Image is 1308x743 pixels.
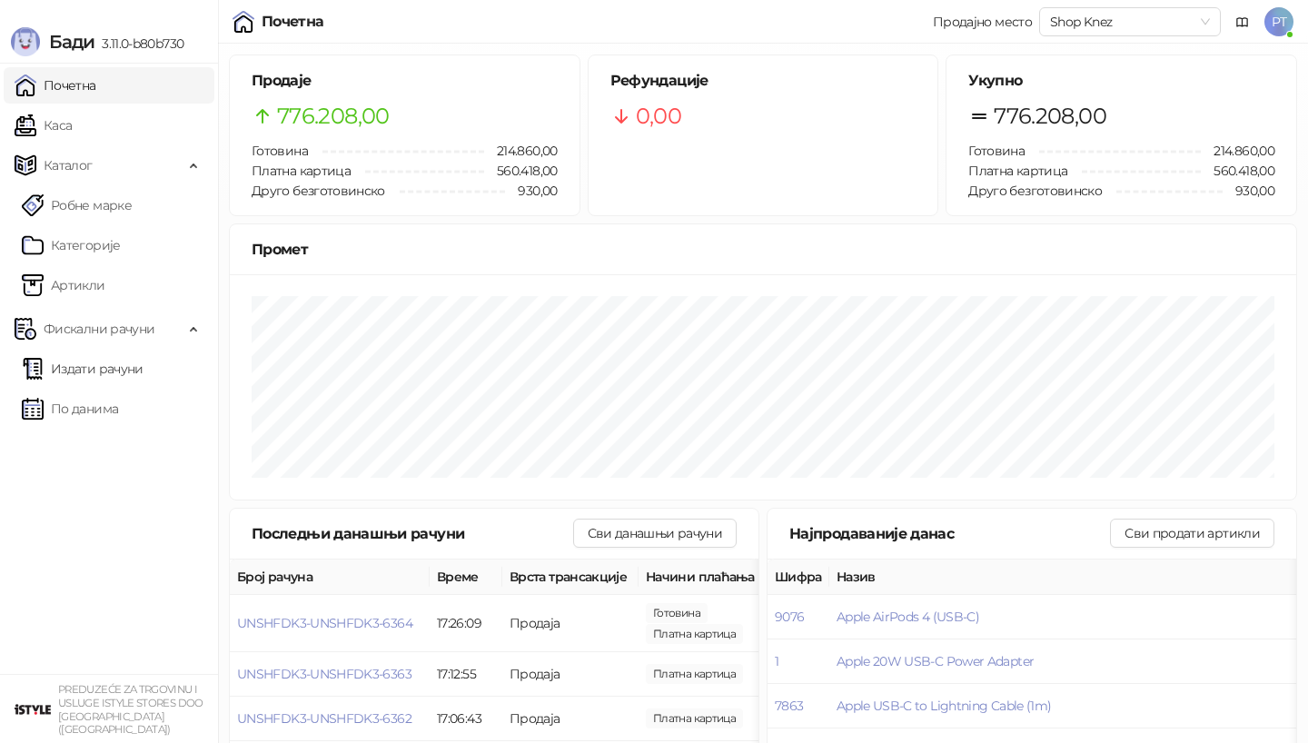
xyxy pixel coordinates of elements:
button: Apple 20W USB-C Power Adapter [837,653,1034,669]
span: 776.208,00 [277,99,390,134]
button: 7863 [775,698,803,714]
td: Продаја [502,652,639,697]
span: 560.418,00 [484,161,558,181]
div: Најпродаваније данас [789,522,1110,545]
span: 560.418,00 [1201,161,1274,181]
a: Каса [15,107,72,144]
a: Категорије [22,227,121,263]
td: 17:06:43 [430,697,502,741]
span: Платна картица [968,163,1067,179]
a: По данима [22,391,118,427]
button: 1 [775,653,778,669]
h5: Укупно [968,70,1274,92]
th: Начини плаћања [639,560,820,595]
span: Каталог [44,147,93,183]
span: 2.900,00 [646,624,743,644]
td: Продаја [502,595,639,652]
a: Документација [1228,7,1257,36]
h5: Продаје [252,70,558,92]
span: 13.281,00 [646,603,708,623]
button: 9076 [775,609,804,625]
a: Почетна [15,67,96,104]
a: Издати рачуни [22,351,144,387]
div: Последњи данашњи рачуни [252,522,573,545]
div: Продајно место [933,15,1032,28]
a: ArtikliАртикли [22,267,105,303]
span: Готовина [968,143,1025,159]
span: Фискални рачуни [44,311,154,347]
button: UNSHFDK3-UNSHFDK3-6364 [237,615,412,631]
span: Платна картица [252,163,351,179]
a: Робне марке [22,187,132,223]
th: Број рачуна [230,560,430,595]
th: Време [430,560,502,595]
span: 930,00 [505,181,557,201]
td: Продаја [502,697,639,741]
button: Сви данашњи рачуни [573,519,737,548]
td: 17:26:09 [430,595,502,652]
button: Сви продати артикли [1110,519,1274,548]
th: Врста трансакције [502,560,639,595]
small: PREDUZEĆE ZA TRGOVINU I USLUGE ISTYLE STORES DOO [GEOGRAPHIC_DATA] ([GEOGRAPHIC_DATA]) [58,683,203,736]
span: 7.199,00 [646,664,743,684]
span: 3.11.0-b80b730 [94,35,183,52]
span: Друго безготовинско [968,183,1102,199]
h5: Рефундације [610,70,917,92]
img: 64x64-companyLogo-77b92cf4-9946-4f36-9751-bf7bb5fd2c7d.png [15,691,51,728]
div: Промет [252,238,1274,261]
button: UNSHFDK3-UNSHFDK3-6363 [237,666,411,682]
span: PT [1264,7,1293,36]
span: Готовина [252,143,308,159]
span: 214.860,00 [484,141,558,161]
span: 214.860,00 [1201,141,1274,161]
span: 0,00 [636,99,681,134]
span: Друго безготовинско [252,183,385,199]
span: Shop Knez [1050,8,1210,35]
td: 17:12:55 [430,652,502,697]
th: Шифра [768,560,829,595]
button: Apple USB-C to Lightning Cable (1m) [837,698,1052,714]
span: Бади [49,31,94,53]
div: Почетна [262,15,324,29]
span: 776.208,00 [994,99,1106,134]
button: Apple AirPods 4 (USB-C) [837,609,979,625]
span: 930,00 [1223,181,1274,201]
img: Logo [11,27,40,56]
button: UNSHFDK3-UNSHFDK3-6362 [237,710,411,727]
span: 3.900,00 [646,708,743,728]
